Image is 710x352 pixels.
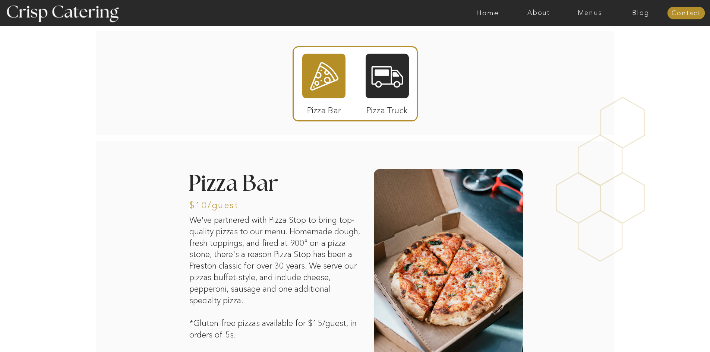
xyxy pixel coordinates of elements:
a: Contact [667,10,705,17]
a: Home [462,9,513,17]
a: About [513,9,564,17]
p: Pizza Bar [299,98,349,119]
p: Pizza Truck [362,98,412,119]
a: Menus [564,9,615,17]
h2: Pizza Bar [188,173,325,196]
a: Blog [615,9,666,17]
h3: $10/guest [189,201,296,208]
p: We've partnered with Pizza Stop to bring top-quality pizzas to our menu. Homemade dough, fresh to... [189,215,361,325]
